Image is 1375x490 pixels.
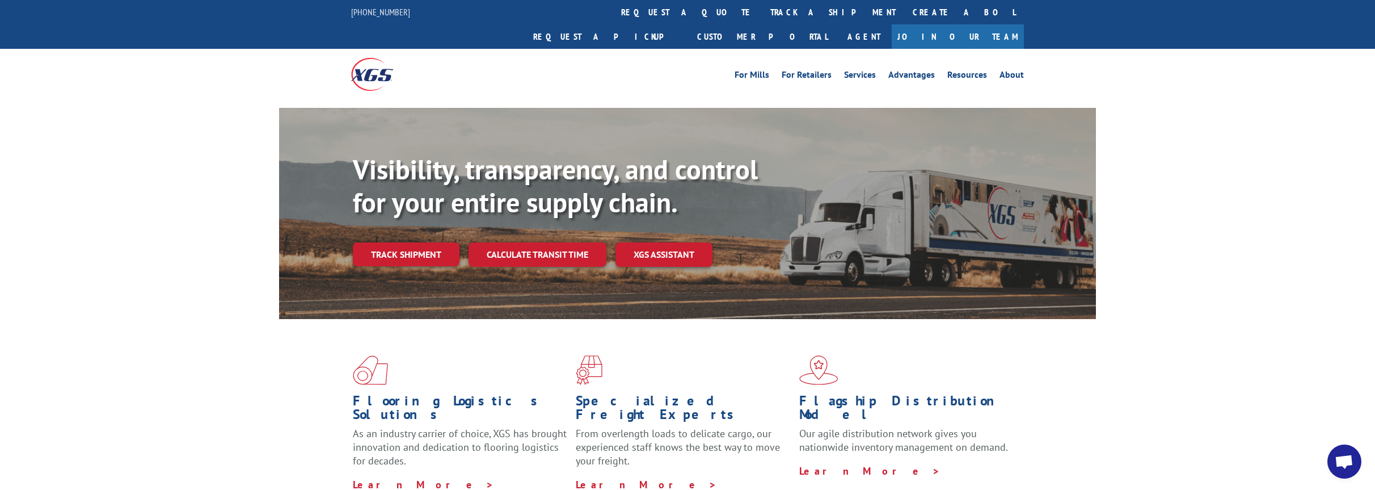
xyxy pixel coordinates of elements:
[844,70,876,83] a: Services
[576,394,790,427] h1: Specialized Freight Experts
[353,394,567,427] h1: Flooring Logistics Solutions
[892,24,1024,49] a: Join Our Team
[689,24,836,49] a: Customer Portal
[576,355,602,385] img: xgs-icon-focused-on-flooring-red
[525,24,689,49] a: Request a pickup
[469,242,606,267] a: Calculate transit time
[735,70,769,83] a: For Mills
[1327,445,1361,479] div: Open chat
[353,152,758,220] b: Visibility, transparency, and control for your entire supply chain.
[353,427,567,467] span: As an industry carrier of choice, XGS has brought innovation and dedication to flooring logistics...
[799,427,1008,454] span: Our agile distribution network gives you nationwide inventory management on demand.
[799,464,940,478] a: Learn More >
[836,24,892,49] a: Agent
[351,6,410,18] a: [PHONE_NUMBER]
[799,394,1014,427] h1: Flagship Distribution Model
[353,355,388,385] img: xgs-icon-total-supply-chain-intelligence-red
[353,242,459,266] a: Track shipment
[615,242,712,267] a: XGS ASSISTANT
[576,427,790,478] p: From overlength loads to delicate cargo, our experienced staff knows the best way to move your fr...
[782,70,832,83] a: For Retailers
[999,70,1024,83] a: About
[888,70,935,83] a: Advantages
[799,355,838,385] img: xgs-icon-flagship-distribution-model-red
[947,70,987,83] a: Resources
